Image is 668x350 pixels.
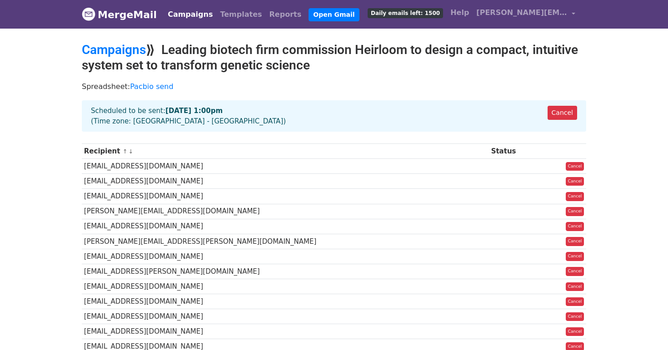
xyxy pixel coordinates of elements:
p: Spreadsheet: [82,82,586,91]
td: [EMAIL_ADDRESS][DOMAIN_NAME] [82,279,489,294]
a: Cancel [548,106,577,120]
a: ↓ [128,148,133,155]
a: Cancel [566,267,584,276]
td: [PERSON_NAME][EMAIL_ADDRESS][PERSON_NAME][DOMAIN_NAME] [82,234,489,249]
a: Open Gmail [309,8,359,21]
td: [EMAIL_ADDRESS][DOMAIN_NAME] [82,249,489,264]
a: Cancel [566,312,584,321]
img: MergeMail logo [82,7,95,21]
th: Status [489,144,539,159]
strong: [DATE] 1:00pm [165,107,223,115]
a: Cancel [566,177,584,186]
a: Reports [266,5,305,24]
td: [EMAIL_ADDRESS][DOMAIN_NAME] [82,159,489,174]
td: [PERSON_NAME][EMAIL_ADDRESS][DOMAIN_NAME] [82,204,489,219]
a: Cancel [566,192,584,201]
a: [PERSON_NAME][EMAIL_ADDRESS][DOMAIN_NAME] [473,4,579,25]
iframe: Chat Widget [623,306,668,350]
td: [EMAIL_ADDRESS][DOMAIN_NAME] [82,309,489,324]
a: Cancel [566,327,584,336]
a: Campaigns [164,5,216,24]
div: Scheduled to be sent: (Time zone: [GEOGRAPHIC_DATA] - [GEOGRAPHIC_DATA]) [82,100,586,132]
a: Templates [216,5,265,24]
h2: ⟫ Leading biotech firm commission Heirloom to design a compact, intuitive system set to transform... [82,42,586,73]
a: Cancel [566,252,584,261]
th: Recipient [82,144,489,159]
td: [EMAIL_ADDRESS][DOMAIN_NAME] [82,294,489,309]
td: [EMAIL_ADDRESS][PERSON_NAME][DOMAIN_NAME] [82,264,489,279]
a: Cancel [566,207,584,216]
a: MergeMail [82,5,157,24]
td: [EMAIL_ADDRESS][DOMAIN_NAME] [82,189,489,204]
a: Cancel [566,237,584,246]
a: Cancel [566,282,584,291]
td: [EMAIL_ADDRESS][DOMAIN_NAME] [82,324,489,339]
span: [PERSON_NAME][EMAIL_ADDRESS][DOMAIN_NAME] [476,7,567,18]
a: Campaigns [82,42,146,57]
a: Help [447,4,473,22]
a: Cancel [566,222,584,231]
a: Cancel [566,162,584,171]
span: Daily emails left: 1500 [368,8,443,18]
td: [EMAIL_ADDRESS][DOMAIN_NAME] [82,174,489,189]
a: Daily emails left: 1500 [364,4,447,22]
td: [EMAIL_ADDRESS][DOMAIN_NAME] [82,219,489,234]
a: Pacbio send [130,82,173,91]
a: Cancel [566,297,584,306]
a: ↑ [123,148,128,155]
